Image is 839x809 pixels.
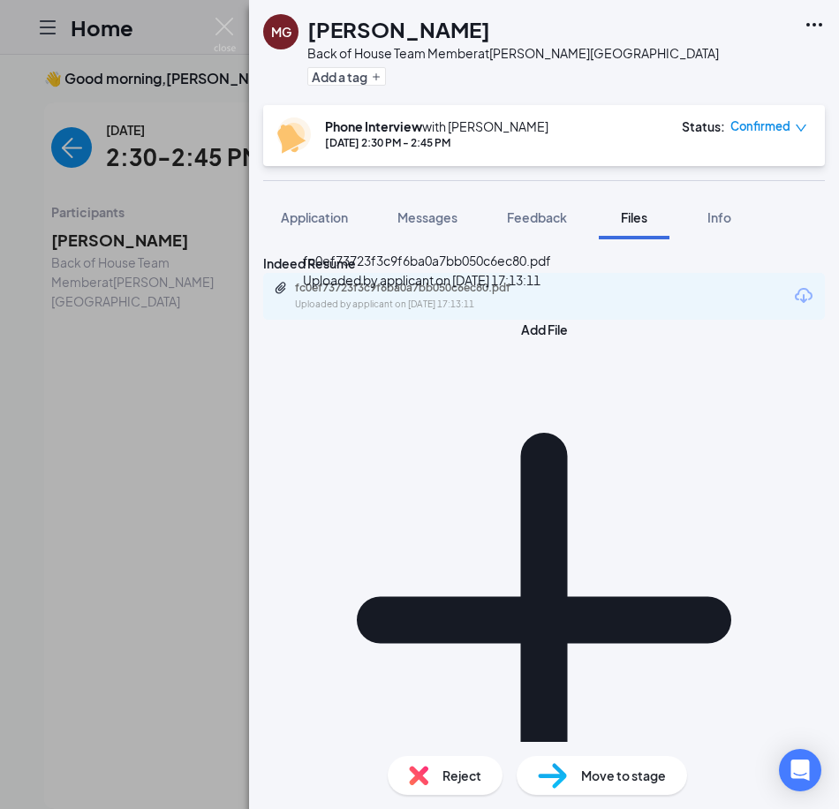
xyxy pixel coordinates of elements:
div: fc0ef73723f3c9f6ba0a7bb050c6ec80.pdf Uploaded by applicant on [DATE] 17:13:11 [303,251,551,290]
svg: Ellipses [804,14,825,35]
span: Application [281,209,348,225]
span: Info [707,209,731,225]
svg: Download [793,285,814,306]
a: Paperclipfc0ef73723f3c9f6ba0a7bb050c6ec80.pdfUploaded by applicant on [DATE] 17:13:11 [274,281,560,312]
div: Open Intercom Messenger [779,749,821,791]
h1: [PERSON_NAME] [307,14,490,44]
button: PlusAdd a tag [307,67,386,86]
span: Confirmed [730,117,790,135]
div: [DATE] 2:30 PM - 2:45 PM [325,135,548,150]
span: Move to stage [581,766,666,785]
div: fc0ef73723f3c9f6ba0a7bb050c6ec80.pdf [295,281,542,295]
div: Status : [682,117,725,135]
span: Feedback [507,209,567,225]
span: Files [621,209,647,225]
div: Indeed Resume [263,253,825,273]
svg: Plus [371,72,382,82]
div: Uploaded by applicant on [DATE] 17:13:11 [295,298,560,312]
svg: Paperclip [274,281,288,295]
span: down [795,122,807,134]
div: with [PERSON_NAME] [325,117,548,135]
div: MG [271,23,291,41]
b: Phone Interview [325,118,422,134]
div: Back of House Team Member at [PERSON_NAME][GEOGRAPHIC_DATA] [307,44,719,62]
span: Messages [397,209,457,225]
span: Reject [442,766,481,785]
